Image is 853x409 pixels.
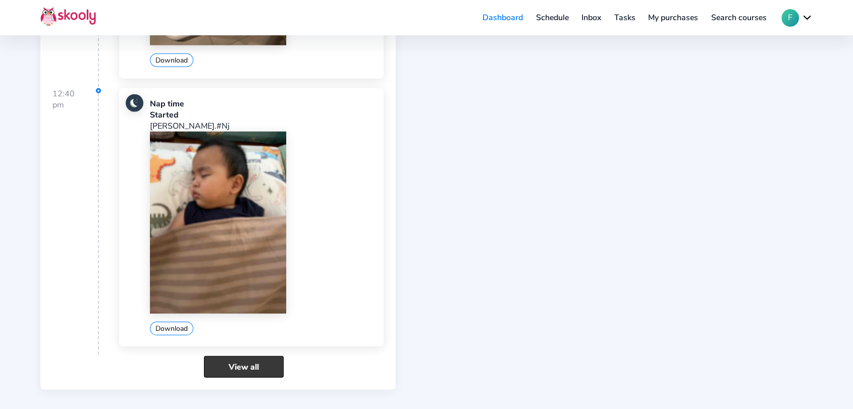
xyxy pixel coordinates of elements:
[608,10,642,26] a: Tasks
[204,356,284,378] a: View all
[52,99,98,110] div: pm
[52,88,99,355] div: 12:40
[150,98,377,109] div: Nap time
[575,10,608,26] a: Inbox
[126,94,143,112] img: nap.jpg
[150,53,193,67] button: Download
[476,10,529,26] a: Dashboard
[642,10,705,26] a: My purchases
[150,132,286,313] img: 202412070841063750924647068475104802108682963943202510060728077471870904016726.jpg
[150,109,377,121] div: Started
[705,10,773,26] a: Search courses
[529,10,575,26] a: Schedule
[40,7,96,26] img: Skooly
[150,121,377,132] p: [PERSON_NAME].#Nj
[150,322,193,335] button: Download
[781,9,813,27] button: Fchevron down outline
